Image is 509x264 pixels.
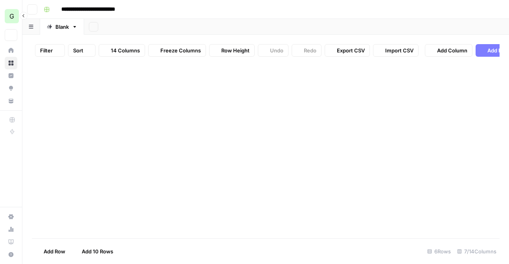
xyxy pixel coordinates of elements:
button: Import CSV [373,44,419,57]
button: Undo [258,44,288,57]
span: Add 10 Rows [82,247,113,255]
a: Your Data [5,95,17,107]
span: Filter [40,46,53,54]
button: Redo [292,44,322,57]
a: Settings [5,210,17,223]
a: Insights [5,69,17,82]
span: Import CSV [385,46,413,54]
button: Workspace: Goodbuy Gear [5,6,17,26]
span: Undo [270,46,283,54]
a: Browse [5,57,17,69]
span: Redo [304,46,316,54]
button: Row Height [209,44,255,57]
span: Sort [73,46,83,54]
button: Add Column [425,44,472,57]
span: Row Height [221,46,250,54]
span: Freeze Columns [160,46,201,54]
button: Freeze Columns [148,44,206,57]
button: Export CSV [325,44,370,57]
a: Usage [5,223,17,236]
button: Help + Support [5,248,17,261]
div: 6 Rows [424,245,454,258]
a: Learning Hub [5,236,17,248]
button: Add 10 Rows [70,245,118,258]
span: Export CSV [337,46,365,54]
a: Home [5,44,17,57]
div: 7/14 Columns [454,245,500,258]
span: Add Row [44,247,65,255]
button: Add Row [32,245,70,258]
div: Blank [55,23,69,31]
a: Opportunities [5,82,17,95]
span: 14 Columns [111,46,140,54]
button: Filter [35,44,65,57]
button: Sort [68,44,96,57]
a: Blank [40,19,84,35]
span: Add Column [437,46,467,54]
span: G [9,11,14,21]
button: 14 Columns [99,44,145,57]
